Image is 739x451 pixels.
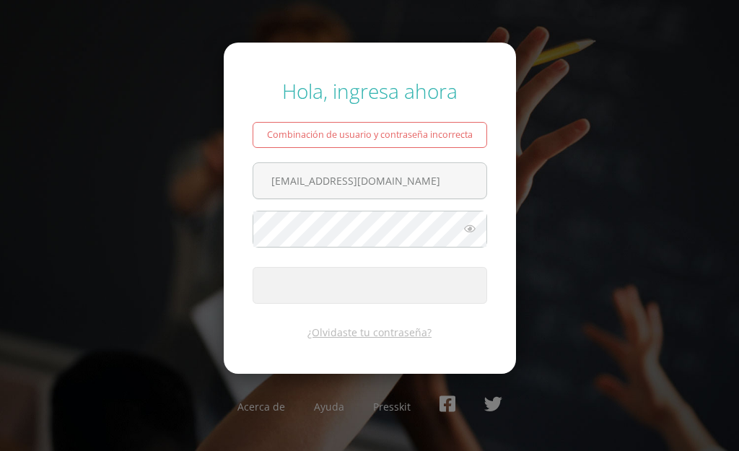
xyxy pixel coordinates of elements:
input: Correo electrónico o usuario [253,163,486,198]
a: ¿Olvidaste tu contraseña? [307,325,432,339]
a: Acerca de [237,400,285,413]
div: Combinación de usuario y contraseña incorrecta [253,122,487,148]
a: Ayuda [314,400,344,413]
a: Presskit [373,400,411,413]
div: Hola, ingresa ahora [253,77,487,105]
button: Ingresar [253,267,487,304]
